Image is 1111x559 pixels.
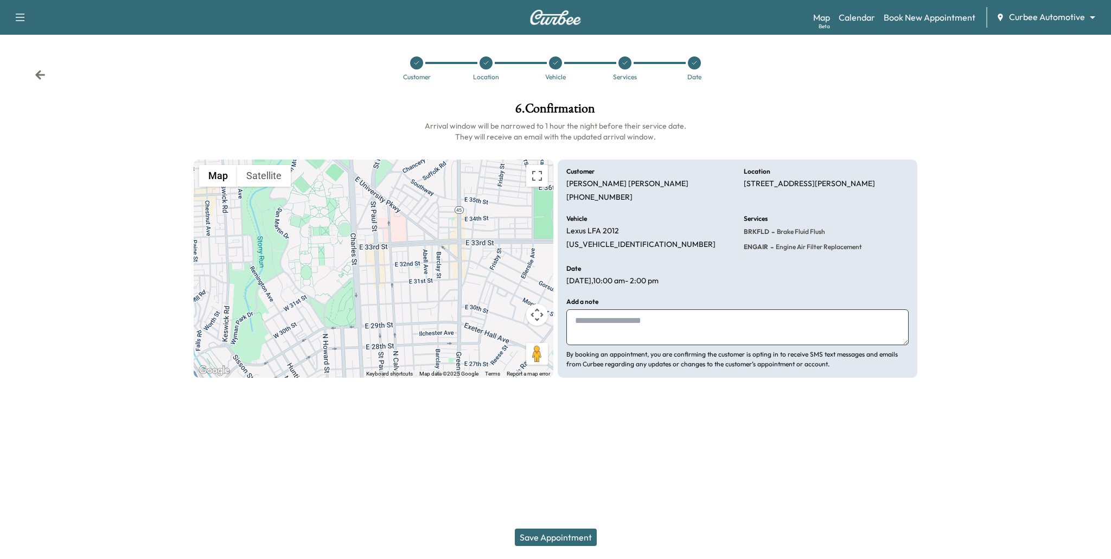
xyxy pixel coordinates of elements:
[1009,11,1085,23] span: Curbee Automotive
[566,179,688,189] p: [PERSON_NAME] [PERSON_NAME]
[237,165,291,187] button: Show satellite imagery
[768,242,774,252] span: -
[194,120,917,142] h6: Arrival window will be narrowed to 1 hour the night before their service date. They will receive ...
[819,22,830,30] div: Beta
[196,364,232,378] a: Open this area in Google Maps (opens a new window)
[839,11,875,24] a: Calendar
[526,343,548,365] button: Drag Pegman onto the map to open Street View
[403,74,431,80] div: Customer
[566,350,909,369] p: By booking an appointment, you are confirming the customer is opting in to receive SMS text messa...
[813,11,830,24] a: MapBeta
[194,102,917,120] h1: 6 . Confirmation
[566,168,595,175] h6: Customer
[744,227,769,236] span: BRKFLD
[774,243,862,251] span: Engine Air Filter Replacement
[366,370,413,378] button: Keyboard shortcuts
[744,179,875,189] p: [STREET_ADDRESS][PERSON_NAME]
[485,371,500,377] a: Terms (opens in new tab)
[613,74,637,80] div: Services
[529,10,582,25] img: Curbee Logo
[473,74,499,80] div: Location
[199,165,237,187] button: Show street map
[775,227,825,236] span: Brake Fluid Flush
[515,529,597,546] button: Save Appointment
[566,276,659,286] p: [DATE] , 10:00 am - 2:00 pm
[35,69,46,80] div: Back
[566,240,716,250] p: [US_VEHICLE_IDENTIFICATION_NUMBER]
[566,215,587,222] h6: Vehicle
[566,298,598,305] h6: Add a note
[769,226,775,237] span: -
[507,371,550,377] a: Report a map error
[687,74,701,80] div: Date
[744,168,770,175] h6: Location
[526,304,548,326] button: Map camera controls
[884,11,975,24] a: Book New Appointment
[545,74,566,80] div: Vehicle
[744,215,768,222] h6: Services
[526,165,548,187] button: Toggle fullscreen view
[744,243,768,251] span: ENGAIR
[566,226,619,236] p: Lexus LFA 2012
[566,193,633,202] p: [PHONE_NUMBER]
[196,364,232,378] img: Google
[566,265,581,272] h6: Date
[419,371,478,377] span: Map data ©2025 Google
